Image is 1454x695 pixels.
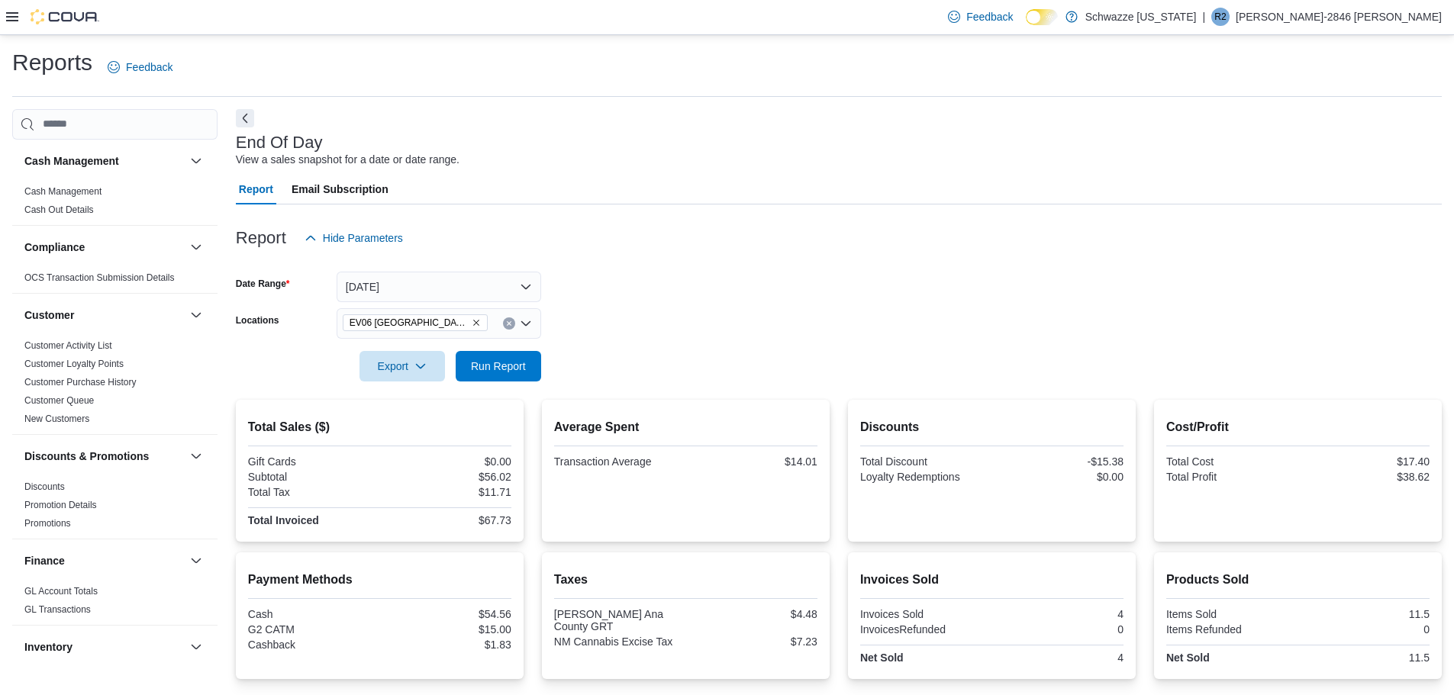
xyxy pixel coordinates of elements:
p: [PERSON_NAME]-2846 [PERSON_NAME] [1236,8,1442,26]
div: 11.5 [1301,652,1430,664]
a: Customer Purchase History [24,377,137,388]
h3: End Of Day [236,134,323,152]
div: Cash Management [12,182,218,225]
button: Finance [187,552,205,570]
p: Schwazze [US_STATE] [1085,8,1197,26]
div: Loyalty Redemptions [860,471,989,483]
h2: Payment Methods [248,571,511,589]
button: Compliance [24,240,184,255]
span: GL Transactions [24,603,91,616]
div: Cash [248,608,377,620]
button: Cash Management [187,152,205,170]
button: Run Report [456,351,541,381]
button: Finance [24,553,184,568]
div: $11.71 [382,486,511,498]
button: Next [236,109,254,127]
button: Discounts & Promotions [24,449,184,464]
div: $4.48 [688,608,817,620]
div: NM Cannabis Excise Tax [554,635,683,648]
div: $38.62 [1301,471,1430,483]
div: $15.00 [382,623,511,635]
div: Rebecca-2846 Portillo [1211,8,1230,26]
span: Customer Queue [24,394,94,407]
span: Promotions [24,517,71,529]
h3: Inventory [24,639,73,655]
h2: Total Sales ($) [248,418,511,436]
span: OCS Transaction Submission Details [24,272,175,284]
a: Promotions [24,518,71,529]
div: Compliance [12,269,218,293]
h3: Cash Management [24,153,119,169]
div: Total Tax [248,486,377,498]
div: 11.5 [1301,608,1430,620]
button: Open list of options [520,317,532,330]
img: Cova [31,9,99,24]
h3: Discounts & Promotions [24,449,149,464]
span: Customer Loyalty Points [24,358,124,370]
span: Cash Out Details [24,204,94,216]
div: $56.02 [382,471,511,483]
button: Inventory [187,638,205,656]
button: Compliance [187,238,205,256]
span: R2 [1214,8,1226,26]
div: $67.73 [382,514,511,526]
div: $1.83 [382,639,511,651]
p: | [1202,8,1205,26]
button: Discounts & Promotions [187,447,205,465]
div: -$15.38 [995,455,1124,468]
div: $54.56 [382,608,511,620]
a: Customer Queue [24,395,94,406]
button: Inventory [24,639,184,655]
h3: Report [236,229,286,247]
h2: Taxes [554,571,817,589]
button: Customer [24,307,184,323]
div: 0 [995,623,1124,635]
h3: Customer [24,307,74,323]
button: Hide Parameters [298,223,409,253]
a: Customer Activity List [24,340,112,351]
div: Discounts & Promotions [12,478,218,539]
strong: Net Sold [860,652,904,664]
div: Gift Cards [248,455,377,468]
span: Email Subscription [292,174,388,204]
button: Clear input [503,317,515,330]
h2: Cost/Profit [1166,418,1430,436]
a: Feedback [102,52,179,82]
span: Customer Activity List [24,339,112,352]
h1: Reports [12,47,92,78]
strong: Net Sold [1166,652,1210,664]
a: OCS Transaction Submission Details [24,272,175,283]
label: Locations [236,314,279,327]
button: [DATE] [337,272,541,302]
button: Export [359,351,445,381]
div: Subtotal [248,471,377,483]
div: $7.23 [688,635,817,648]
div: InvoicesRefunded [860,623,989,635]
a: Cash Out Details [24,204,94,215]
button: Remove EV06 Las Cruces East from selection in this group [472,318,481,327]
div: Items Refunded [1166,623,1295,635]
a: GL Account Totals [24,586,98,597]
div: $0.00 [382,455,511,468]
div: Transaction Average [554,455,683,468]
h3: Compliance [24,240,85,255]
a: Customer Loyalty Points [24,359,124,369]
span: Discounts [24,481,65,493]
div: Total Cost [1166,455,1295,468]
div: $17.40 [1301,455,1430,468]
h2: Discounts [860,418,1124,436]
h2: Products Sold [1166,571,1430,589]
span: Feedback [126,60,172,75]
span: Hide Parameters [323,230,403,246]
span: New Customers [24,413,89,425]
div: Total Profit [1166,471,1295,483]
a: Feedback [942,2,1019,32]
a: Promotion Details [24,500,97,510]
h3: Finance [24,553,65,568]
div: $0.00 [995,471,1124,483]
button: Customer [187,306,205,324]
div: View a sales snapshot for a date or date range. [236,152,459,168]
h2: Average Spent [554,418,817,436]
div: 4 [995,652,1124,664]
